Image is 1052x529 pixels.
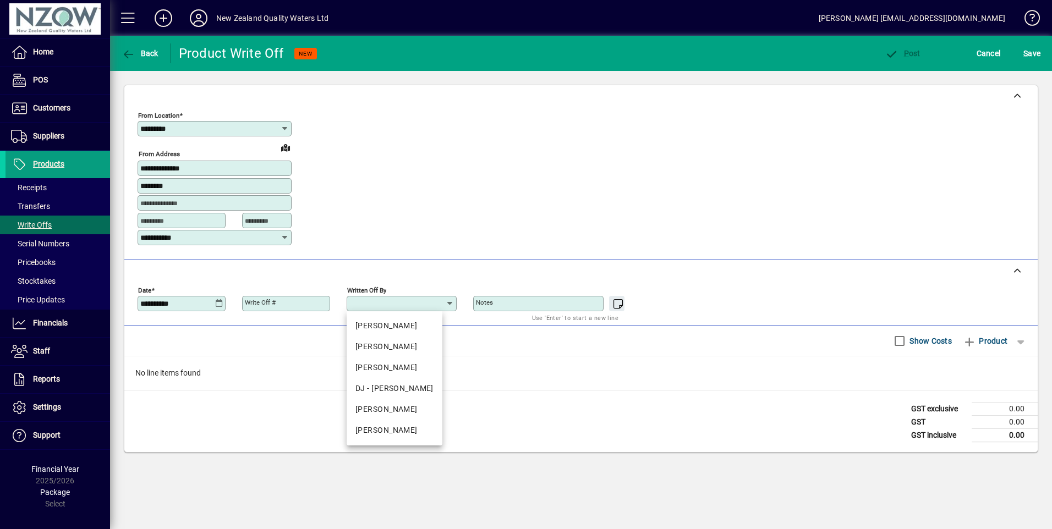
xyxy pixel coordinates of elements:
a: Staff [6,338,110,365]
a: Receipts [6,178,110,197]
span: S [1023,49,1028,58]
div: No line items found [124,356,1038,390]
mat-option: SAMMY - Sammy Tsui [347,420,442,441]
a: Pricebooks [6,253,110,272]
td: 0.00 [972,402,1038,415]
mat-option: ERIC - Eric Leung [347,316,442,337]
span: Pricebooks [11,258,56,267]
a: Serial Numbers [6,234,110,253]
span: Serial Numbers [11,239,69,248]
span: P [904,49,909,58]
div: Product Write Off [179,45,283,62]
a: Price Updates [6,290,110,309]
button: Post [882,43,923,63]
mat-option: CHRIS - Chris Goodin [347,357,442,378]
span: Customers [33,103,70,112]
div: [PERSON_NAME] [355,320,434,332]
a: POS [6,67,110,94]
button: Product [957,331,1013,351]
mat-label: Notes [476,299,493,306]
a: Transfers [6,197,110,216]
a: Write Offs [6,216,110,234]
span: Staff [33,346,50,355]
td: 0.00 [972,415,1038,428]
span: Package [40,488,70,497]
span: Price Updates [11,295,65,304]
td: GST exclusive [906,402,972,415]
span: Receipts [11,183,47,192]
a: Reports [6,366,110,393]
span: NEW [299,50,313,57]
a: Suppliers [6,123,110,150]
label: Show Costs [907,335,952,346]
a: Settings [6,394,110,421]
a: View on map [277,139,294,156]
span: Financial Year [31,465,79,473]
span: Products [33,159,64,168]
div: [PERSON_NAME] [355,425,434,436]
mat-option: FRANKY - Franky Taipiha [347,337,442,357]
button: Back [119,43,161,63]
button: Add [146,8,181,28]
a: Customers [6,95,110,122]
td: GST inclusive [906,428,972,442]
mat-label: Written off by [347,286,386,294]
span: Back [122,49,158,58]
mat-label: Date [138,286,151,294]
button: Cancel [974,43,1004,63]
span: Cancel [977,45,1001,62]
span: ave [1023,45,1040,62]
a: Home [6,38,110,66]
a: Stocktakes [6,272,110,290]
a: Support [6,422,110,449]
span: POS [33,75,48,84]
span: Home [33,47,53,56]
button: Save [1021,43,1043,63]
mat-hint: Use 'Enter' to start a new line [532,311,618,324]
app-page-header-button: Back [110,43,171,63]
td: GST [906,415,972,428]
div: [PERSON_NAME] [EMAIL_ADDRESS][DOMAIN_NAME] [819,9,1005,27]
mat-label: Write Off # [245,299,276,306]
span: Financials [33,318,68,327]
div: [PERSON_NAME] [355,341,434,352]
span: Write Offs [11,221,52,229]
span: Stocktakes [11,277,56,285]
mat-option: JANET - Janet McCluskie [347,399,442,420]
mat-label: From location [138,112,179,119]
span: Reports [33,374,60,383]
div: New Zealand Quality Waters Ltd [216,9,328,27]
span: Transfers [11,202,50,211]
span: ost [885,49,920,58]
span: Settings [33,403,61,411]
span: Support [33,431,61,439]
a: Financials [6,310,110,337]
a: Knowledge Base [1016,2,1038,38]
td: 0.00 [972,428,1038,442]
mat-option: DJ - Digvijay Singh [347,378,442,399]
span: Suppliers [33,131,64,140]
div: [PERSON_NAME] [355,404,434,415]
div: [PERSON_NAME] [355,362,434,373]
span: Product [963,332,1007,350]
button: Profile [181,8,216,28]
div: DJ - [PERSON_NAME] [355,383,434,394]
